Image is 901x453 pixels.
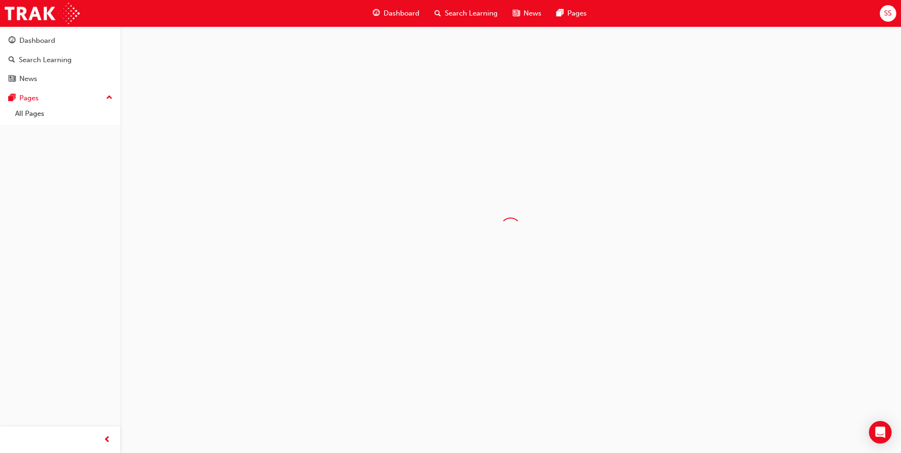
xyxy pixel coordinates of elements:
[567,8,587,19] span: Pages
[8,56,15,65] span: search-icon
[884,8,892,19] span: SS
[4,89,116,107] button: Pages
[513,8,520,19] span: news-icon
[4,51,116,69] a: Search Learning
[880,5,896,22] button: SS
[19,93,39,104] div: Pages
[365,4,427,23] a: guage-iconDashboard
[19,73,37,84] div: News
[4,32,116,49] a: Dashboard
[4,70,116,88] a: News
[104,434,111,446] span: prev-icon
[869,421,892,444] div: Open Intercom Messenger
[505,4,549,23] a: news-iconNews
[19,35,55,46] div: Dashboard
[8,37,16,45] span: guage-icon
[549,4,594,23] a: pages-iconPages
[524,8,541,19] span: News
[11,106,116,121] a: All Pages
[4,30,116,89] button: DashboardSearch LearningNews
[5,3,80,24] img: Trak
[8,94,16,103] span: pages-icon
[434,8,441,19] span: search-icon
[557,8,564,19] span: pages-icon
[427,4,505,23] a: search-iconSearch Learning
[373,8,380,19] span: guage-icon
[384,8,419,19] span: Dashboard
[8,75,16,83] span: news-icon
[106,92,113,104] span: up-icon
[445,8,498,19] span: Search Learning
[19,55,72,65] div: Search Learning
